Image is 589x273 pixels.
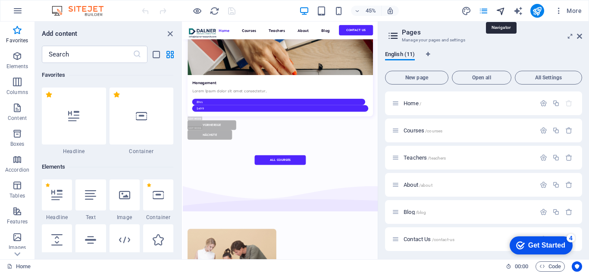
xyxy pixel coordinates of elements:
[42,162,173,172] h6: Elements
[42,148,106,155] span: Headline
[432,237,455,242] span: /contact-us
[165,28,175,39] button: close panel
[540,181,547,188] div: Settings
[151,49,161,60] button: list-view
[389,75,445,80] span: New page
[401,155,536,160] div: Teachers/teachers
[351,6,382,16] button: 45%
[551,4,585,18] button: More
[9,192,25,199] p: Tables
[461,6,472,16] button: design
[7,261,31,272] a: Click to cancel selection. Double-click to open Pages
[519,75,578,80] span: All Settings
[402,28,582,36] h2: Pages
[42,179,72,221] div: Headline
[385,71,448,85] button: New page
[515,71,582,85] button: All Settings
[555,6,582,15] span: More
[110,179,140,221] div: Image
[404,209,426,215] span: Click to open page
[143,214,173,221] span: Container
[7,4,70,22] div: Get Started 4 items remaining, 20% complete
[401,209,536,215] div: Blog/blog
[110,148,174,155] span: Container
[565,127,573,134] div: Remove
[565,100,573,107] div: The startpage cannot be deleted
[6,63,28,70] p: Elements
[479,6,489,16] i: Pages (Ctrl+Alt+S)
[565,181,573,188] div: Remove
[452,71,511,85] button: Open all
[540,154,547,161] div: Settings
[416,210,426,215] span: /blog
[64,2,72,10] div: 4
[25,9,63,17] div: Get Started
[521,263,522,270] span: :
[209,6,219,16] button: reload
[401,100,536,106] div: Home/
[530,4,544,18] button: publish
[552,100,560,107] div: Duplicate
[552,154,560,161] div: Duplicate
[540,127,547,134] div: Settings
[552,127,560,134] div: Duplicate
[404,100,421,107] span: Click to open page
[404,236,454,242] span: Click to open page
[479,6,489,16] button: pages
[42,88,106,155] div: Headline
[552,181,560,188] div: Duplicate
[165,49,175,60] button: grid-view
[513,6,523,16] button: text_generator
[425,129,442,133] span: /courses
[210,6,219,16] i: Reload page
[50,6,114,16] img: Editor Logo
[110,88,174,155] div: Container
[420,101,421,106] span: /
[513,6,523,16] i: AI Writer
[45,183,50,188] span: Remove from favorites
[401,182,536,188] div: About/about
[532,6,542,16] i: Publish
[110,214,140,221] span: Image
[10,141,25,147] p: Boxes
[552,208,560,216] div: Duplicate
[113,91,120,98] span: Remove from favorites
[42,46,133,63] input: Search
[572,261,582,272] button: Usercentrics
[461,6,471,16] i: Design (Ctrl+Alt+Y)
[456,75,508,80] span: Open all
[7,218,28,225] p: Features
[515,261,528,272] span: 00 00
[6,89,28,96] p: Columns
[404,154,446,161] span: Click to open page
[9,244,26,251] p: Images
[496,6,506,16] button: navigator
[75,214,106,221] span: Text
[42,28,78,39] h6: Add content
[147,183,151,188] span: Remove from favorites
[401,236,536,242] div: Contact Us/contact-us
[539,261,561,272] span: Code
[5,166,29,173] p: Accordion
[402,36,565,44] h3: Manage your pages and settings
[386,7,394,15] i: On resize automatically adjust zoom level to fit chosen device.
[385,51,582,67] div: Language Tabs
[540,100,547,107] div: Settings
[404,182,432,188] span: Click to open page
[143,179,173,221] div: Container
[42,214,72,221] span: Headline
[540,208,547,216] div: Settings
[404,127,442,134] span: Click to open page
[506,261,529,272] h6: Session time
[45,91,53,98] span: Remove from favorites
[536,261,565,272] button: Code
[364,6,378,16] h6: 45%
[565,154,573,161] div: Remove
[428,156,446,160] span: /teachers
[6,37,28,44] p: Favorites
[401,128,536,133] div: Courses/courses
[565,208,573,216] div: Remove
[8,115,27,122] p: Content
[385,49,415,61] span: English (11)
[75,179,106,221] div: Text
